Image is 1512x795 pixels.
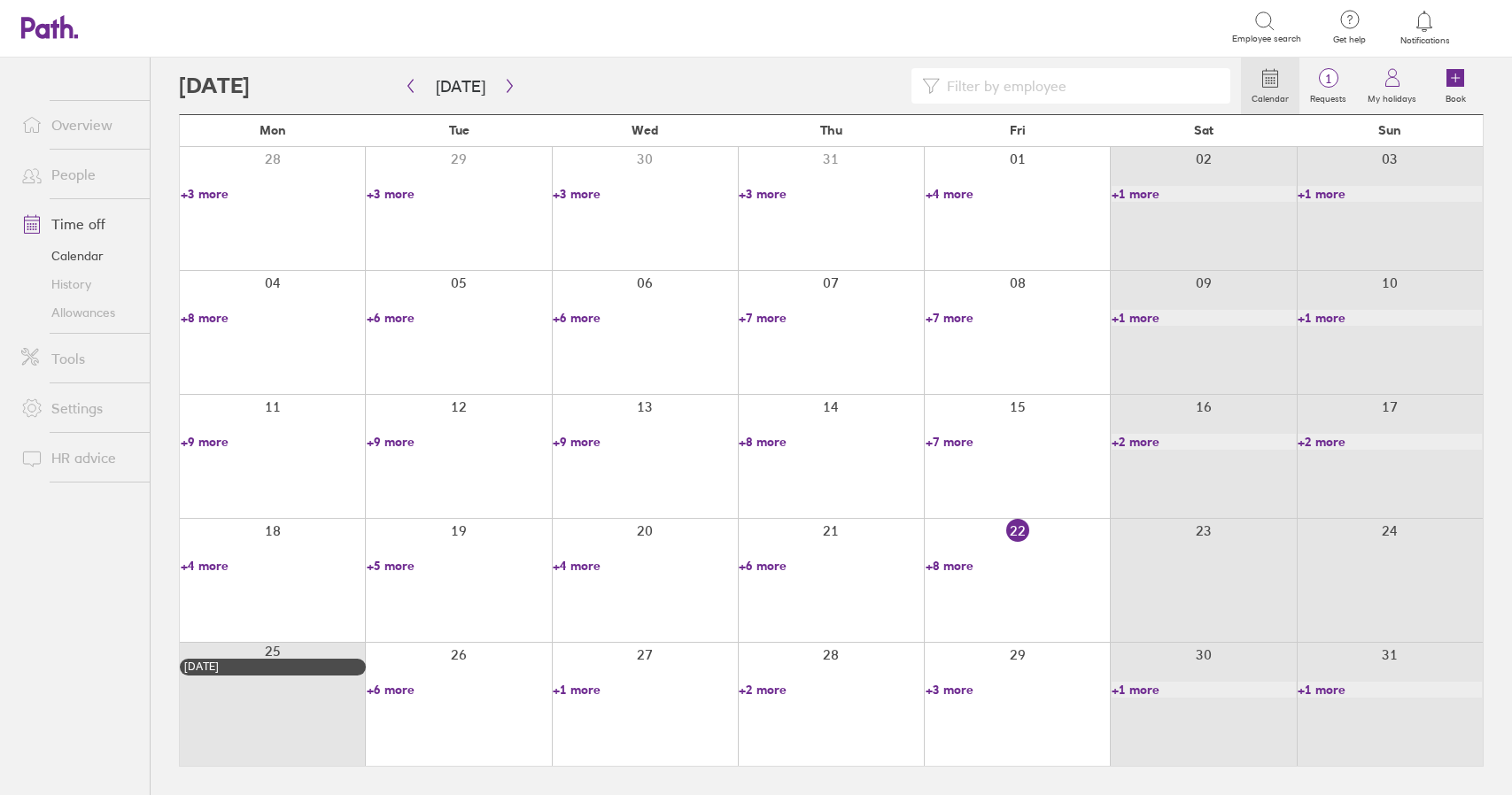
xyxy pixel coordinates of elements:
[1298,682,1482,698] a: +1 more
[1298,186,1482,202] a: +1 more
[1298,310,1482,326] a: +1 more
[1194,123,1213,137] span: Sat
[7,206,150,242] a: Time off
[1396,9,1454,46] a: Notifications
[7,270,150,298] a: History
[553,434,737,450] a: +9 more
[181,186,365,202] a: +3 more
[553,682,737,698] a: +1 more
[367,558,551,574] a: +5 more
[739,558,923,574] a: +6 more
[7,157,150,192] a: People
[367,682,551,698] a: +6 more
[367,434,551,450] a: +9 more
[1298,434,1482,450] a: +2 more
[7,440,150,475] a: HR advice
[739,434,923,450] a: +8 more
[1427,58,1484,114] a: Book
[1010,123,1026,137] span: Fri
[367,186,551,202] a: +3 more
[940,69,1220,103] input: Filter by employee
[739,310,923,326] a: +7 more
[739,682,923,698] a: +2 more
[1299,72,1357,86] span: 1
[7,107,150,143] a: Overview
[1378,123,1401,137] span: Sun
[449,123,469,137] span: Tue
[1112,434,1296,450] a: +2 more
[1112,682,1296,698] a: +1 more
[181,434,365,450] a: +9 more
[1357,58,1427,114] a: My holidays
[1241,89,1299,104] label: Calendar
[7,390,150,426] a: Settings
[926,682,1110,698] a: +3 more
[1299,58,1357,114] a: 1Requests
[926,310,1110,326] a: +7 more
[926,434,1110,450] a: +7 more
[260,123,286,137] span: Mon
[820,123,842,137] span: Thu
[198,19,244,35] div: Search
[1357,89,1427,104] label: My holidays
[7,242,150,270] a: Calendar
[1112,186,1296,202] a: +1 more
[367,310,551,326] a: +6 more
[1232,34,1301,44] span: Employee search
[553,310,737,326] a: +6 more
[181,558,365,574] a: +4 more
[7,298,150,327] a: Allowances
[184,660,361,673] div: [DATE]
[7,341,150,376] a: Tools
[1299,89,1357,104] label: Requests
[926,186,1110,202] a: +4 more
[1435,89,1477,104] label: Book
[1112,310,1296,326] a: +1 more
[926,558,1110,574] a: +8 more
[632,123,658,137] span: Wed
[1241,58,1299,114] a: Calendar
[422,72,500,101] button: [DATE]
[1321,35,1378,45] span: Get help
[553,186,737,202] a: +3 more
[181,310,365,326] a: +8 more
[1396,35,1454,46] span: Notifications
[739,186,923,202] a: +3 more
[553,558,737,574] a: +4 more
